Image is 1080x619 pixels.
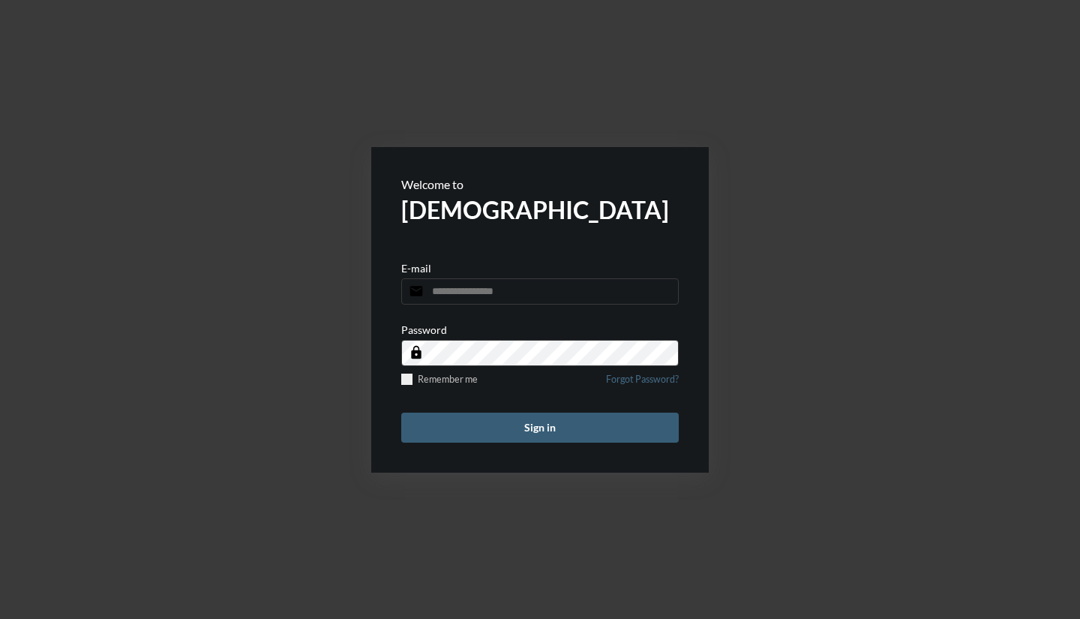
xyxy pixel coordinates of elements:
p: E-mail [401,262,431,275]
label: Remember me [401,374,478,385]
a: Forgot Password? [606,374,679,394]
h2: [DEMOGRAPHIC_DATA] [401,195,679,224]
button: Sign in [401,413,679,443]
p: Password [401,323,447,336]
p: Welcome to [401,177,679,191]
